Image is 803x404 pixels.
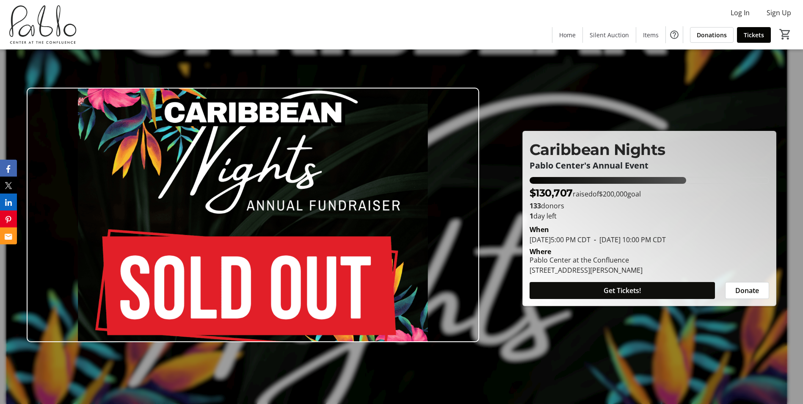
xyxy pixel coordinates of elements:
img: Campaign CTA Media Photo [27,88,479,342]
span: Sign Up [767,8,791,18]
div: [STREET_ADDRESS][PERSON_NAME] [530,265,643,275]
button: Get Tickets! [530,282,715,299]
p: day left [530,211,769,221]
span: Donations [697,30,727,39]
span: Caribbean Nights [530,140,665,159]
span: [DATE] 5:00 PM CDT [530,235,591,244]
span: Donate [735,285,759,296]
b: 133 [530,201,541,210]
p: raised of goal [530,185,641,201]
span: Home [559,30,576,39]
div: Pablo Center at the Confluence [530,255,643,265]
span: 1 [530,211,533,221]
a: Silent Auction [583,27,636,43]
button: Sign Up [760,6,798,19]
span: [DATE] 10:00 PM CDT [591,235,666,244]
button: Cart [778,27,793,42]
span: $130,707 [530,187,573,199]
a: Donations [690,27,734,43]
p: donors [530,201,769,211]
button: Donate [725,282,769,299]
span: $200,000 [599,189,627,199]
div: 65.35394% of fundraising goal reached [530,177,769,184]
a: Home [552,27,582,43]
span: Silent Auction [590,30,629,39]
button: Log In [724,6,756,19]
span: Tickets [744,30,764,39]
button: Help [666,26,683,43]
div: When [530,224,549,235]
span: - [591,235,599,244]
span: Items [643,30,659,39]
img: Pablo Center's Logo [5,3,80,46]
span: Get Tickets! [604,285,641,296]
p: Pablo Center's Annual Event [530,161,769,170]
a: Items [636,27,665,43]
div: Where [530,248,551,255]
span: Log In [731,8,750,18]
a: Tickets [737,27,771,43]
